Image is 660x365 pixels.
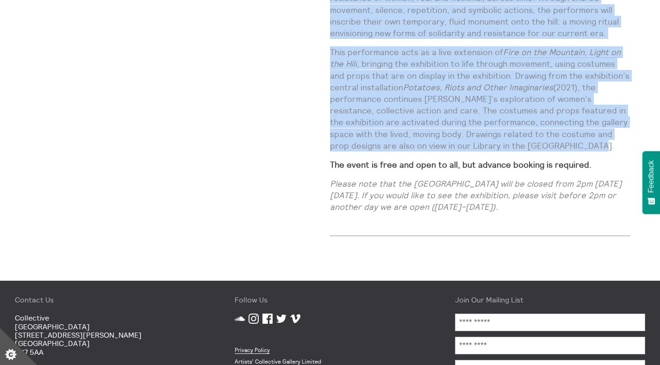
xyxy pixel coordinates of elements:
em: Please note that the [GEOGRAPHIC_DATA] will be closed from 2pm [DATE][DATE]. If you would like to... [330,178,622,212]
a: Fire on the Mountain, Light on the Hill [330,47,621,69]
strong: The event is free and open to all, but advance booking is required. [330,159,592,170]
button: Feedback - Show survey [642,151,660,214]
p: This performance acts as a live extension of , bringing the exhibition to life through movement, ... [330,46,630,151]
a: Privacy Policy [235,346,270,354]
h4: Follow Us [235,296,425,304]
p: Collective [GEOGRAPHIC_DATA] [STREET_ADDRESS][PERSON_NAME] [GEOGRAPHIC_DATA] EH7 5AA [15,314,205,356]
h4: Join Our Mailing List [455,296,645,304]
h4: Contact Us [15,296,205,304]
em: Potatoes, Riots and Other Imaginaries [403,82,553,93]
span: Feedback [647,160,655,193]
